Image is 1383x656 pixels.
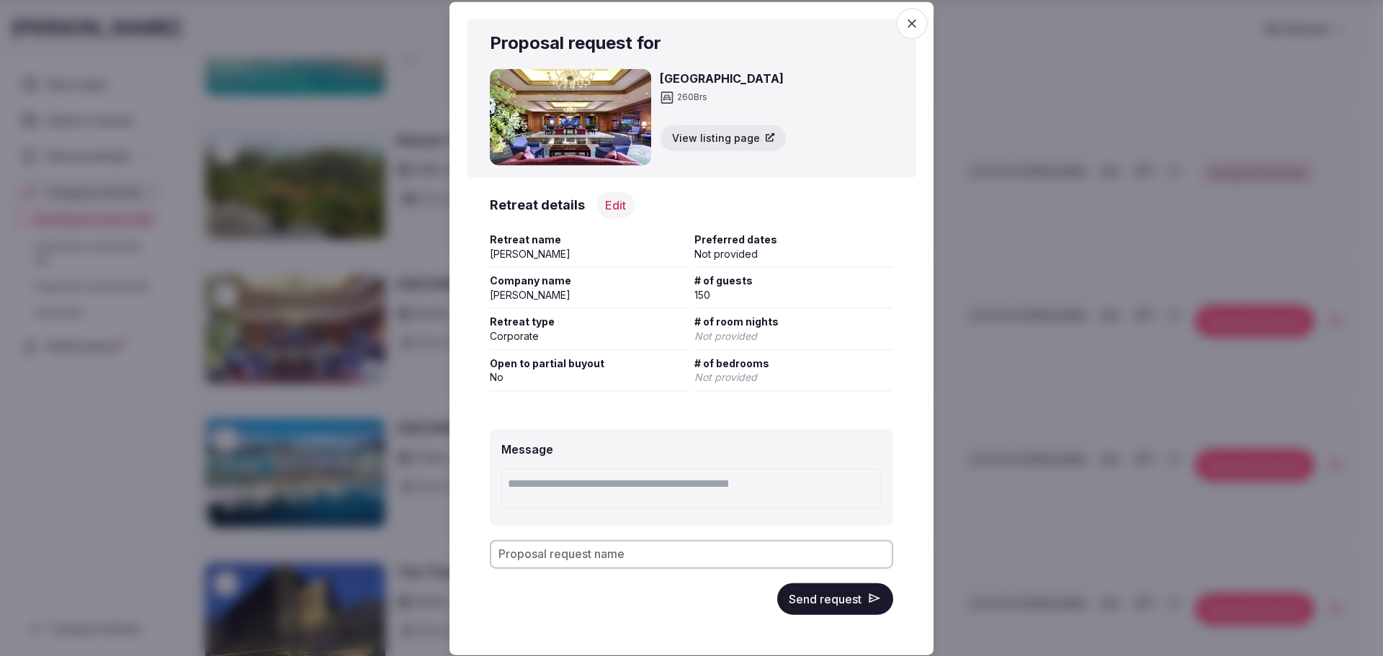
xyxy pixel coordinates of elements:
[660,69,787,86] h3: [GEOGRAPHIC_DATA]
[694,329,757,341] span: Not provided
[694,314,893,328] span: # of room nights
[660,124,787,151] button: View listing page
[490,273,689,287] span: Company name
[490,287,689,302] div: [PERSON_NAME]
[677,91,707,104] span: 260 Brs
[694,273,893,287] span: # of guests
[490,328,689,343] div: Corporate
[490,369,689,384] div: No
[501,441,553,456] label: Message
[777,583,893,614] button: Send request
[490,196,585,214] h3: Retreat details
[694,232,893,246] span: Preferred dates
[694,246,893,261] div: Not provided
[694,370,757,382] span: Not provided
[490,69,651,166] img: Hotel Chinzanso Tokyo
[694,356,893,370] span: # of bedrooms
[490,314,689,328] span: Retreat type
[490,232,689,246] span: Retreat name
[490,246,689,261] div: [PERSON_NAME]
[694,287,893,302] div: 150
[490,356,689,370] span: Open to partial buyout
[490,30,893,55] h2: Proposal request for
[596,192,635,217] button: Edit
